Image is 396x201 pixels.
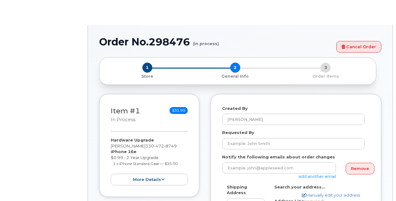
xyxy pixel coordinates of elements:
a: Cancel Order [336,41,381,53]
label: Notify the following emails about order changes [222,154,335,160]
div: [PERSON_NAME] $0.99 - 2 Year Upgrade [111,137,188,185]
small: 1 x iPhone Standard Case — $35.00 [113,161,178,166]
small: (in process) [193,36,219,46]
span: 8749 [164,143,177,148]
h3: Item #1 [111,107,140,123]
h1: Order No.298476 [99,36,333,47]
input: Example: John Smith [222,138,365,149]
span: 1 [142,63,152,73]
label: Requested By [222,130,254,136]
button: more details [111,174,188,185]
label: Created By [222,106,248,111]
a: Remove [346,163,374,174]
p: Store [107,74,187,79]
a: add another email [298,174,336,179]
small: in process [111,117,135,122]
strong: iPhone 16e [111,149,136,154]
input: Example: john@appleseed.com [222,162,336,173]
label: Search your address... [274,184,325,190]
span: 330 [145,143,177,148]
strong: Hardware Upgrade [111,137,154,142]
a: Manually edit your address [302,192,360,198]
span: $35.99 [170,107,188,114]
label: Shipping Address [227,184,265,196]
span: 472 [154,143,164,148]
a: 1 Store [104,73,190,79]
